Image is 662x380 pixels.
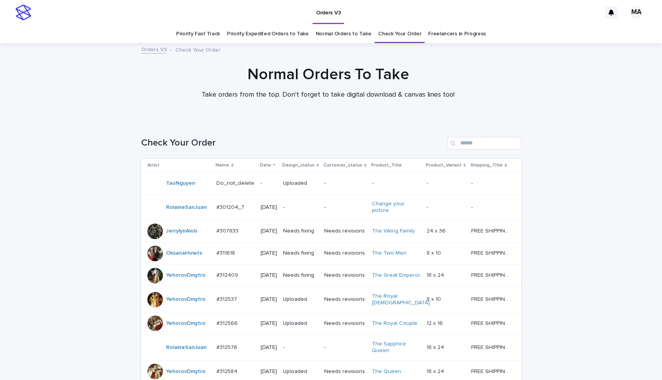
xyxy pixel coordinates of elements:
[261,204,277,211] p: [DATE]
[261,228,277,234] p: [DATE]
[260,161,271,170] p: Date
[283,250,318,257] p: Needs fixing
[283,296,318,303] p: Uploaded
[176,25,220,43] a: Priority Fast Track
[630,6,643,19] div: MA
[216,367,239,375] p: #312584
[216,179,256,187] p: Do_not_delete
[141,242,521,264] tr: OksanaHolets #311618#311618 [DATE]Needs fixingNeeds revisionsThe Two Men 8 x 108 x 10 FREE SHIPPI...
[141,335,521,361] tr: RolaineSanJuan #312576#312576 [DATE]--The Sapphire Queen 18 x 2418 x 24 FREE SHIPPING - preview i...
[141,45,167,54] a: Orders V3
[166,368,206,375] a: YehorovDmytro
[261,344,277,351] p: [DATE]
[426,161,461,170] p: Product_Variant
[166,180,195,187] a: TaoNguyen
[448,137,521,149] input: Search
[283,272,318,279] p: Needs fixing
[324,296,366,303] p: Needs revisions
[141,286,521,312] tr: YehorovDmytro #312537#312537 [DATE]UploadedNeeds revisionsThe Royal [DEMOGRAPHIC_DATA] 8 x 108 x ...
[471,226,510,234] p: FREE SHIPPING - preview in 1-2 business days, after your approval delivery will take 5-10 b.d., l...
[372,368,401,375] a: The Queen
[216,226,240,234] p: #307833
[372,272,420,279] a: The Great Emperor
[166,204,207,211] a: RolaineSanJuan
[141,172,521,194] tr: TaoNguyen Do_not_deleteDo_not_delete -Uploaded---- --
[261,180,277,187] p: -
[427,319,444,327] p: 12 x 16
[324,250,366,257] p: Needs revisions
[166,228,197,234] a: JerrylynAlob
[471,271,510,279] p: FREE SHIPPING - preview in 1-2 business days, after your approval delivery will take 5-10 b.d.
[216,203,246,211] p: #301204_T
[316,25,372,43] a: Normal Orders to Take
[427,179,430,187] p: -
[166,344,207,351] a: RolaineSanJuan
[216,248,237,257] p: #311618
[261,272,277,279] p: [DATE]
[283,204,318,211] p: -
[324,272,366,279] p: Needs revisions
[261,296,277,303] p: [DATE]
[283,228,318,234] p: Needs fixing
[372,320,417,327] a: The Royal Couple
[283,320,318,327] p: Uploaded
[323,161,362,170] p: Customer_status
[16,5,31,20] img: stacker-logo-s-only.png
[216,161,229,170] p: Name
[166,320,206,327] a: YehorovDmytro
[283,344,318,351] p: -
[372,180,420,187] p: -
[173,91,483,99] p: Take orders from the top. Don't forget to take digital download & canvas lines too!
[227,25,309,43] a: Priority Expedited Orders to Take
[261,320,277,327] p: [DATE]
[138,65,518,84] h1: Normal Orders To Take
[141,194,521,220] tr: RolaineSanJuan #301204_T#301204_T [DATE]--Change your picture -- --
[372,293,430,306] a: The Royal [DEMOGRAPHIC_DATA]
[324,368,366,375] p: Needs revisions
[427,248,442,257] p: 8 x 10
[282,161,315,170] p: Design_status
[427,203,430,211] p: -
[324,204,366,211] p: -
[471,179,474,187] p: -
[427,226,447,234] p: 24 x 36
[141,312,521,335] tr: YehorovDmytro #312566#312566 [DATE]UploadedNeeds revisionsThe Royal Couple 12 x 1612 x 16 FREE SH...
[428,25,486,43] a: Freelancers in Progress
[471,203,474,211] p: -
[471,319,510,327] p: FREE SHIPPING - preview in 1-2 business days, after your approval delivery will take 5-10 b.d.
[166,296,206,303] a: YehorovDmytro
[147,161,159,170] p: Artist
[166,250,202,257] a: OksanaHolets
[216,295,239,303] p: #312537
[372,250,406,257] a: The Two Men
[141,264,521,286] tr: YehorovDmytro #312409#312409 [DATE]Needs fixingNeeds revisionsThe Great Emperor 18 x 2418 x 24 FR...
[372,228,415,234] a: The Viking Family
[324,320,366,327] p: Needs revisions
[175,45,220,54] p: Check Your Order
[141,137,444,149] h1: Check Your Order
[427,295,442,303] p: 8 x 10
[324,228,366,234] p: Needs revisions
[261,250,277,257] p: [DATE]
[141,220,521,242] tr: JerrylynAlob #307833#307833 [DATE]Needs fixingNeeds revisionsThe Viking Family 24 x 3624 x 36 FRE...
[470,161,503,170] p: Shipping_Title
[427,343,446,351] p: 18 x 24
[471,248,510,257] p: FREE SHIPPING - preview in 1-2 business days, after your approval delivery will take 5-10 b.d.
[471,343,510,351] p: FREE SHIPPING - preview in 1-2 business days, after your approval delivery will take 5-10 b.d.
[283,180,318,187] p: Uploaded
[216,319,239,327] p: #312566
[216,271,240,279] p: #312409
[471,367,510,375] p: FREE SHIPPING - preview in 1-2 business days, after your approval delivery will take 5-10 b.d.
[166,272,206,279] a: YehorovDmytro
[372,201,420,214] a: Change your picture
[216,343,239,351] p: #312576
[372,341,420,354] a: The Sapphire Queen
[261,368,277,375] p: [DATE]
[371,161,402,170] p: Product_Title
[427,271,446,279] p: 18 x 24
[427,367,446,375] p: 18 x 24
[324,344,366,351] p: -
[324,180,366,187] p: -
[283,368,318,375] p: Uploaded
